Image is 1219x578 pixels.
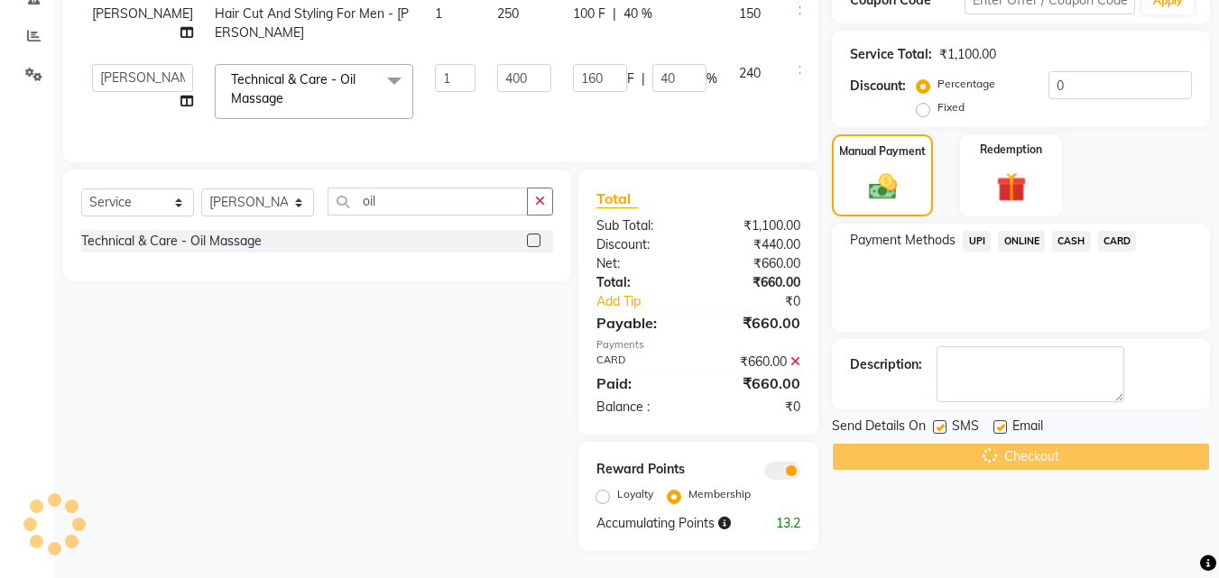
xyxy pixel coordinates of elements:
div: Paid: [583,372,698,394]
a: Add Tip [583,292,717,311]
div: Sub Total: [583,216,698,235]
span: 150 [739,5,761,22]
label: Loyalty [617,486,653,502]
div: ₹440.00 [698,235,814,254]
span: [PERSON_NAME] [92,5,193,22]
span: 100 F [573,5,605,23]
div: Accumulating Points [583,514,756,533]
div: Payments [596,337,800,353]
span: 240 [739,65,761,81]
div: ₹660.00 [698,312,814,334]
div: Reward Points [583,460,698,480]
div: ₹660.00 [698,254,814,273]
span: SMS [952,417,979,439]
span: Total [596,189,638,208]
span: Email [1012,417,1043,439]
label: Fixed [937,99,965,115]
span: Technical & Care - Oil Massage [231,71,356,106]
div: ₹0 [718,292,815,311]
label: Manual Payment [839,143,926,160]
div: ₹660.00 [698,273,814,292]
span: | [613,5,616,23]
div: Payable: [583,312,698,334]
div: Description: [850,355,922,374]
span: Send Details On [832,417,926,439]
div: ₹0 [698,398,814,417]
span: CASH [1052,231,1091,252]
span: Payment Methods [850,231,956,250]
div: Balance : [583,398,698,417]
img: _gift.svg [987,169,1036,206]
span: CARD [1098,231,1137,252]
div: Total: [583,273,698,292]
div: Net: [583,254,698,273]
span: ONLINE [998,231,1045,252]
span: 1 [435,5,442,22]
div: 13.2 [756,514,814,533]
div: ₹660.00 [698,372,814,394]
label: Percentage [937,76,995,92]
span: UPI [963,231,991,252]
a: x [283,90,291,106]
img: _cash.svg [860,170,906,203]
span: 250 [497,5,519,22]
span: % [706,69,717,88]
div: ₹1,100.00 [939,45,996,64]
label: Redemption [980,142,1042,158]
input: Search or Scan [328,188,528,216]
span: 40 % [623,5,652,23]
div: ₹660.00 [698,353,814,372]
span: Hair Cut And Styling For Men - [PERSON_NAME] [215,5,409,41]
div: CARD [583,353,698,372]
span: | [642,69,645,88]
div: Service Total: [850,45,932,64]
div: ₹1,100.00 [698,216,814,235]
div: Discount: [583,235,698,254]
span: F [627,69,634,88]
label: Membership [688,486,751,502]
div: Discount: [850,77,906,96]
div: Technical & Care - Oil Massage [81,232,262,251]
